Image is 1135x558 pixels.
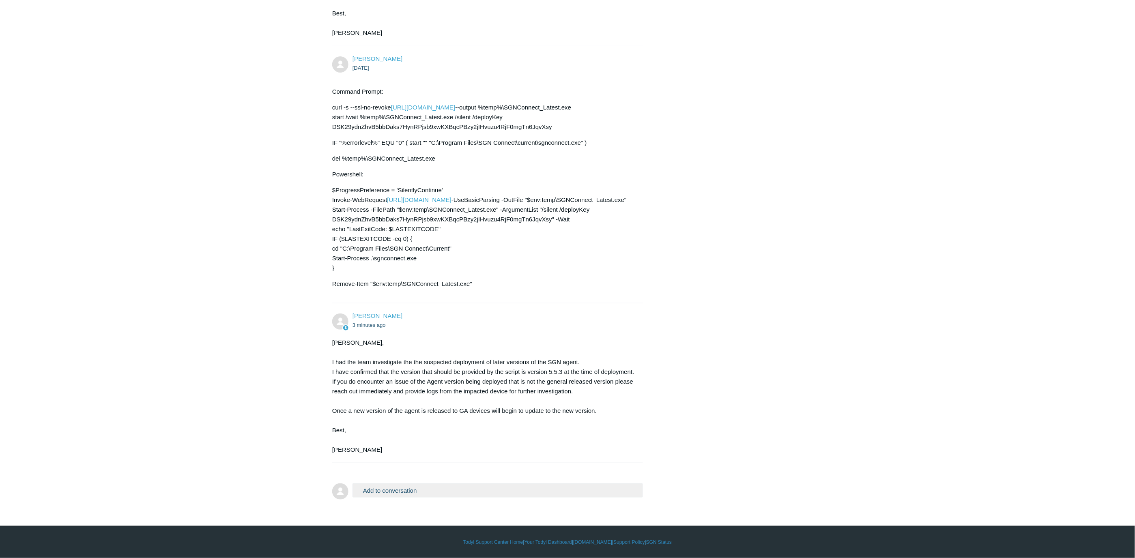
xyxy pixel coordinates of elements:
[353,312,402,319] a: [PERSON_NAME]
[353,55,402,62] a: [PERSON_NAME]
[332,338,635,455] div: [PERSON_NAME], I had the team investigate the the suspected deployment of later versions of the S...
[353,55,402,62] span: Jacob Bejarano
[332,279,635,289] p: Remove-Item "$env:temp\SGNConnect_Latest.exe"
[614,539,645,546] a: Support Policy
[463,539,523,546] a: Todyl Support Center Home
[646,539,672,546] a: SGN Status
[525,539,572,546] a: Your Todyl Dashboard
[332,154,635,163] p: del %temp%\SGNConnect_Latest.exe
[332,103,635,132] p: curl -s --ssl-no-revoke --output %temp%\SGNConnect_Latest.exe start /wait %temp%\SGNConnect_Lates...
[332,87,635,97] p: Command Prompt:
[353,483,643,498] button: Add to conversation
[353,322,386,328] time: 08/25/2025, 10:35
[573,539,612,546] a: [DOMAIN_NAME]
[353,65,369,71] time: 08/22/2025, 14:52
[332,539,803,546] div: | | | |
[332,170,635,179] p: Powershell:
[387,196,451,203] a: [URL][DOMAIN_NAME]
[332,138,635,148] p: IF "%errorlevel%" EQU "0" ( start "" "C:\Program Files\SGN Connect\current\sgnconnect.exe" )
[391,104,455,111] a: [URL][DOMAIN_NAME]
[353,312,402,319] span: Kris Haire
[332,185,635,273] p: $ProgressPreference = 'SilentlyContinue' Invoke-WebRequest -UseBasicParsing -OutFile "$env:temp\S...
